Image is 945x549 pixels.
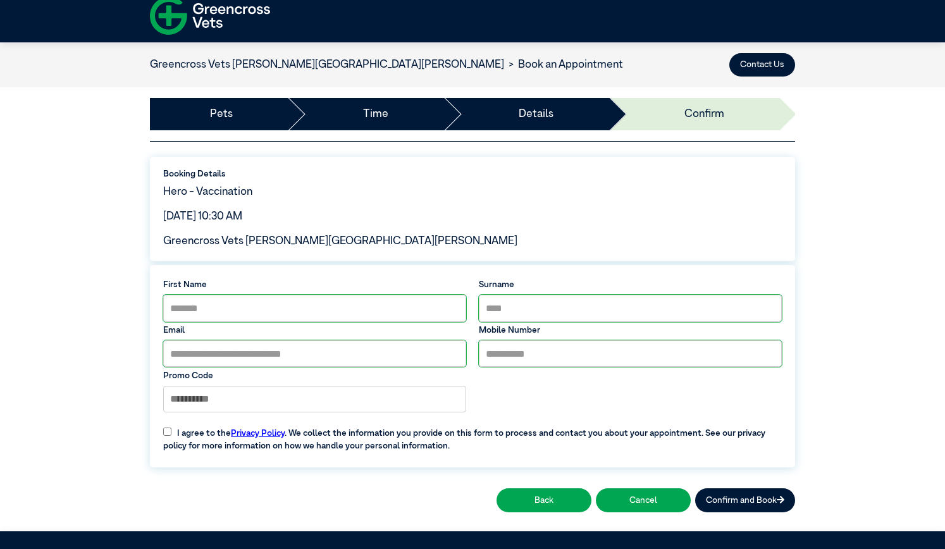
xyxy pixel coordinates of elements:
[163,168,782,180] label: Booking Details
[497,488,591,512] button: Back
[163,187,252,197] span: Hero - Vaccination
[163,278,466,291] label: First Name
[150,59,504,70] a: Greencross Vets [PERSON_NAME][GEOGRAPHIC_DATA][PERSON_NAME]
[695,488,795,512] button: Confirm and Book
[163,324,466,336] label: Email
[729,53,795,77] button: Contact Us
[479,324,782,336] label: Mobile Number
[163,428,171,436] input: I agree to thePrivacy Policy. We collect the information you provide on this form to process and ...
[519,106,553,123] a: Details
[504,57,623,73] li: Book an Appointment
[157,418,788,452] label: I agree to the . We collect the information you provide on this form to process and contact you a...
[363,106,388,123] a: Time
[596,488,691,512] button: Cancel
[163,236,517,247] span: Greencross Vets [PERSON_NAME][GEOGRAPHIC_DATA][PERSON_NAME]
[150,57,623,73] nav: breadcrumb
[231,429,285,438] a: Privacy Policy
[163,211,242,222] span: [DATE] 10:30 AM
[210,106,233,123] a: Pets
[163,369,466,382] label: Promo Code
[479,278,782,291] label: Surname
